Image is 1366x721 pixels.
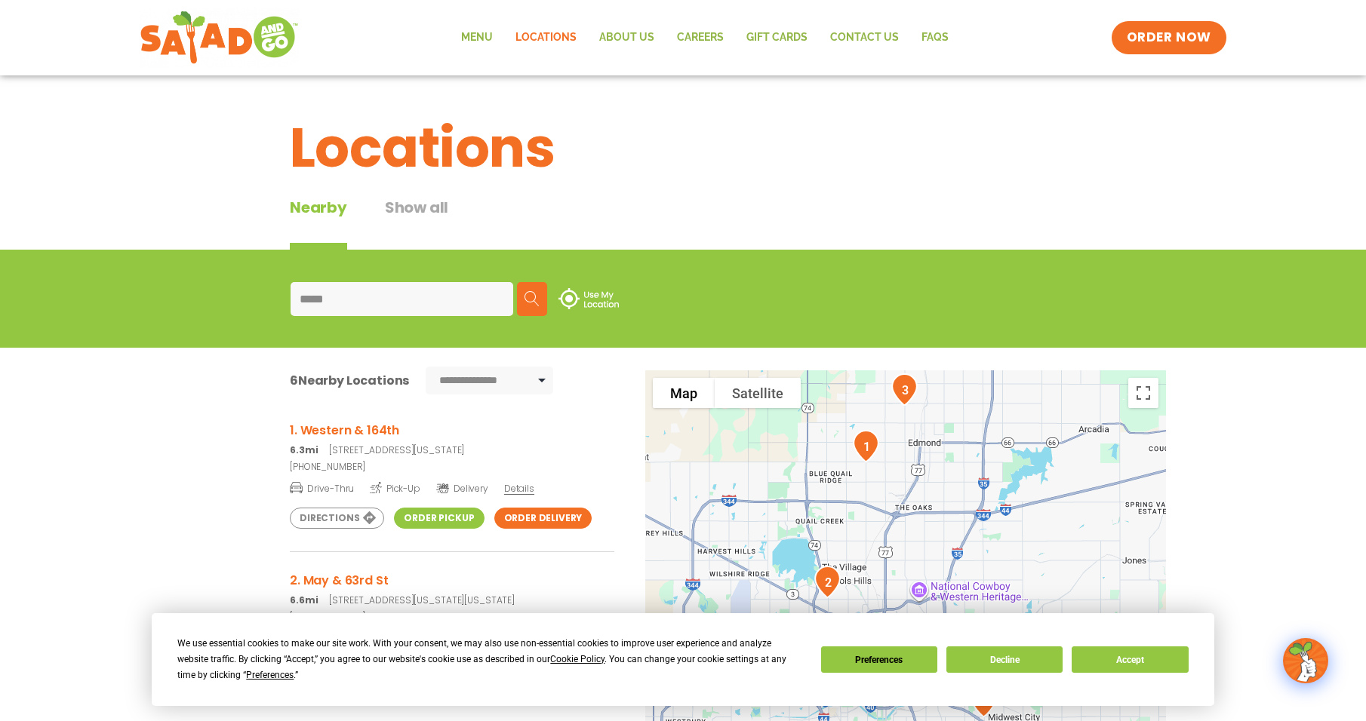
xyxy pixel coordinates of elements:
[385,196,448,250] button: Show all
[1072,646,1188,673] button: Accept
[588,20,666,55] a: About Us
[152,613,1214,706] div: Cookie Consent Prompt
[504,20,588,55] a: Locations
[290,196,347,250] div: Nearby
[1284,640,1327,682] img: wpChatIcon
[246,670,294,680] span: Preferences
[290,594,318,606] strong: 6.6mi
[558,288,619,309] img: use-location.svg
[290,421,614,440] h3: 1. Western & 164th
[808,560,847,604] div: 2
[819,20,910,55] a: Contact Us
[847,424,885,468] div: 1
[666,20,735,55] a: Careers
[290,610,614,624] a: [PHONE_NUMBER]
[290,480,354,495] span: Drive-Thru
[290,372,298,389] span: 6
[450,20,960,55] nav: Menu
[290,571,614,590] h3: 2. May & 63rd St
[290,443,318,456] strong: 6.3mi
[290,196,486,250] div: Tabbed content
[1128,378,1158,408] button: Toggle fullscreen view
[494,508,592,529] a: Order Delivery
[450,20,504,55] a: Menu
[290,443,614,457] p: [STREET_ADDRESS][US_STATE]
[735,20,819,55] a: GIFT CARDS
[715,378,801,408] button: Show satellite imagery
[290,371,409,390] div: Nearby Locations
[290,477,614,495] a: Drive-Thru Pick-Up Delivery Details
[504,482,534,495] span: Details
[436,482,488,495] span: Delivery
[653,378,715,408] button: Show street map
[290,594,614,607] p: [STREET_ADDRESS][US_STATE][US_STATE]
[177,636,802,683] div: We use essential cookies to make our site work. With your consent, we may also use non-essential ...
[290,421,614,457] a: 1. Western & 164th 6.3mi[STREET_ADDRESS][US_STATE]
[1127,29,1211,47] span: ORDER NOW
[290,107,1076,189] h1: Locations
[885,367,924,412] div: 3
[140,8,299,68] img: new-SAG-logo-768×292
[821,646,937,673] button: Preferences
[525,291,540,306] img: search.svg
[370,480,420,495] span: Pick-Up
[290,571,614,607] a: 2. May & 63rd St 6.6mi[STREET_ADDRESS][US_STATE][US_STATE]
[550,654,605,664] span: Cookie Policy
[290,460,614,474] a: [PHONE_NUMBER]
[910,20,960,55] a: FAQs
[1112,21,1226,54] a: ORDER NOW
[394,508,484,529] a: Order Pickup
[290,508,384,529] a: Directions
[946,646,1063,673] button: Decline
